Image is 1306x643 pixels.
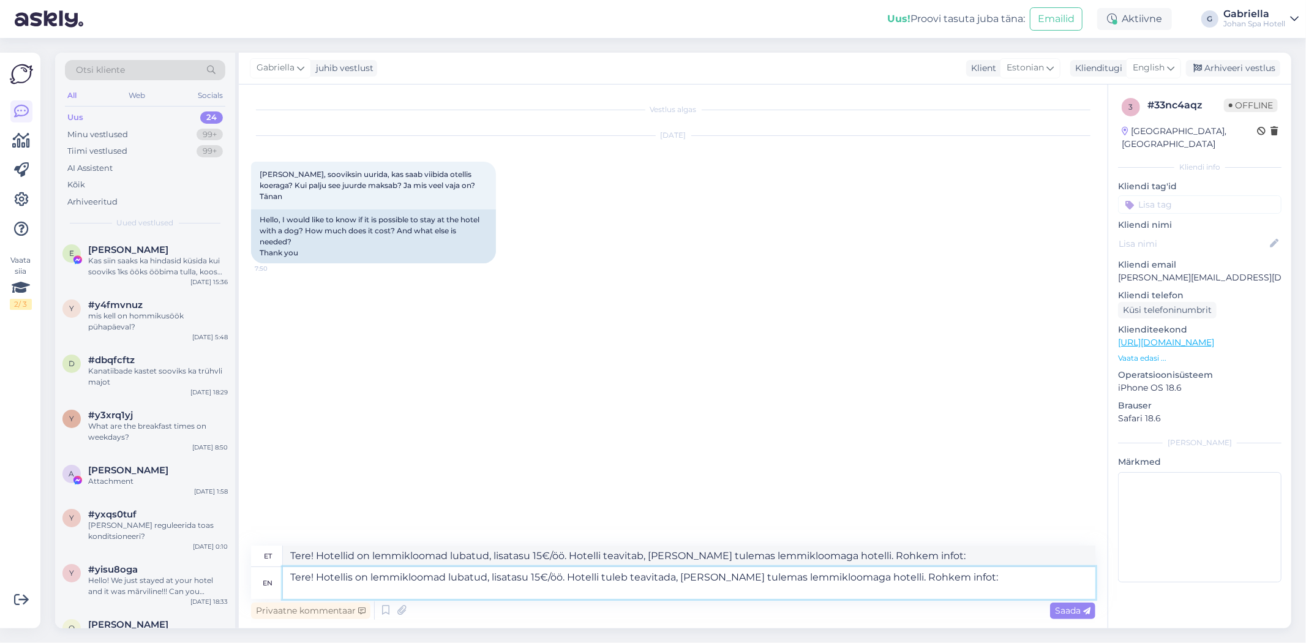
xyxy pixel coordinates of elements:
div: Kliendi info [1118,162,1282,173]
span: Saada [1055,605,1090,616]
div: [DATE] 8:50 [192,443,228,452]
span: Elis Tunder [88,244,168,255]
div: Minu vestlused [67,129,128,141]
div: [DATE] 18:29 [190,388,228,397]
div: Privaatne kommentaar [251,603,370,619]
span: #y4fmvnuz [88,299,143,310]
div: Proovi tasuta juba täna: [887,12,1025,26]
div: [DATE] 5:48 [192,333,228,342]
p: Vaata edasi ... [1118,353,1282,364]
div: 99+ [197,145,223,157]
p: Brauser [1118,399,1282,412]
span: Andrus Rako [88,465,168,476]
div: 2 / 3 [10,299,32,310]
div: Klient [966,62,996,75]
div: Kõik [67,179,85,191]
span: [PERSON_NAME], sooviksin uurida, kas saab viibida otellis koeraga? Kui palju see juurde maksab? J... [260,170,477,201]
span: y [69,414,74,423]
div: Kanatiibade kastet sooviks ka trühvli majot [88,366,228,388]
div: [DATE] 1:58 [194,487,228,496]
span: A [69,469,75,478]
div: Johan Spa Hotell [1223,19,1285,29]
div: [DATE] 0:10 [193,542,228,551]
span: Uued vestlused [117,217,174,228]
span: Gabriella [257,61,295,75]
span: #yxqs0tuf [88,509,137,520]
div: [PERSON_NAME] [1118,437,1282,448]
div: Gabriella [1223,9,1285,19]
p: Operatsioonisüsteem [1118,369,1282,382]
p: Märkmed [1118,456,1282,468]
p: Safari 18.6 [1118,412,1282,425]
span: y [69,513,74,522]
span: #y3xrq1yj [88,410,133,421]
div: 24 [200,111,223,124]
span: y [69,568,74,577]
div: et [264,546,272,566]
textarea: Tere! Hotellid on lemmikloomad lubatud, lisatasu 15€/öö. Hotelli teavitab, [PERSON_NAME] tulemas ... [283,546,1095,566]
div: All [65,88,79,103]
p: Kliendi tag'id [1118,180,1282,193]
div: mis kell on hommikusöök pühapäeval? [88,310,228,333]
div: Arhiveeritud [67,196,118,208]
div: Attachment [88,476,228,487]
div: Tiimi vestlused [67,145,127,157]
div: [DATE] 15:36 [190,277,228,287]
a: [URL][DOMAIN_NAME] [1118,337,1214,348]
button: Emailid [1030,7,1083,31]
p: Klienditeekond [1118,323,1282,336]
span: #dbqfcftz [88,355,135,366]
span: Oliver Ritsoson [88,619,168,630]
span: 7:50 [255,264,301,273]
span: y [69,304,74,313]
div: [PERSON_NAME] reguleerida toas konditsioneeri? [88,520,228,542]
span: Otsi kliente [76,64,125,77]
input: Lisa nimi [1119,237,1267,250]
p: iPhone OS 18.6 [1118,382,1282,394]
span: 3 [1129,102,1133,111]
div: [GEOGRAPHIC_DATA], [GEOGRAPHIC_DATA] [1122,125,1257,151]
div: Aktiivne [1097,8,1172,30]
div: Socials [195,88,225,103]
div: AI Assistent [67,162,113,175]
input: Lisa tag [1118,195,1282,214]
p: Kliendi nimi [1118,219,1282,231]
span: d [69,359,75,368]
img: Askly Logo [10,62,33,86]
div: Kas siin saaks ka hindasid küsida kui sooviks 1ks ööks ööbima tulla, koos hommikusöögiga? :) [88,255,228,277]
a: GabriellaJohan Spa Hotell [1223,9,1299,29]
div: en [263,573,273,593]
p: [PERSON_NAME][EMAIL_ADDRESS][DOMAIN_NAME] [1118,271,1282,284]
div: Arhiveeri vestlus [1186,60,1280,77]
div: juhib vestlust [311,62,373,75]
div: Hello! We just stayed at your hotel and it was mãrviline!!! Can you possibly tell me what kind of... [88,575,228,597]
span: O [69,623,75,633]
div: # 33nc4aqz [1147,98,1224,113]
span: E [69,249,74,258]
span: #yisu8oga [88,564,138,575]
div: Vestlus algas [251,104,1095,115]
div: G [1201,10,1218,28]
b: Uus! [887,13,910,24]
div: [DATE] [251,130,1095,141]
p: Kliendi email [1118,258,1282,271]
div: Uus [67,111,83,124]
span: English [1133,61,1165,75]
div: [DATE] 18:33 [190,597,228,606]
div: Klienditugi [1070,62,1122,75]
div: 99+ [197,129,223,141]
p: Kliendi telefon [1118,289,1282,302]
div: Küsi telefoninumbrit [1118,302,1217,318]
span: Estonian [1007,61,1044,75]
div: Vaata siia [10,255,32,310]
div: What are the breakfast times on weekdays? [88,421,228,443]
div: Web [127,88,148,103]
textarea: Tere! Hotellis on lemmikloomad lubatud, lisatasu 15€/öö. Hotelli tuleb teavitada, [PERSON_NAME] t... [283,567,1095,599]
div: Hello, I would like to know if it is possible to stay at the hotel with a dog? How much does it c... [251,209,496,263]
span: Offline [1224,99,1278,112]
